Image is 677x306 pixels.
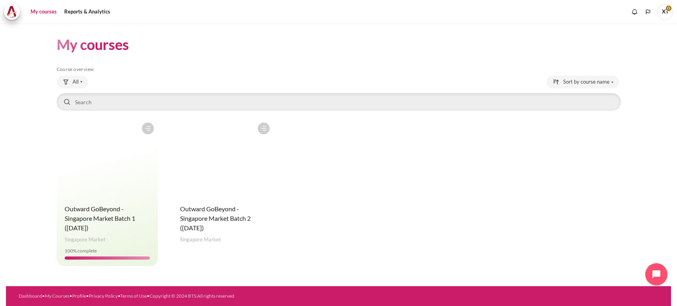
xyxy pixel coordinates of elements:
span: All [73,78,79,86]
a: Terms of Use [120,293,147,299]
div: % complete [65,247,150,254]
a: Outward GoBeyond - Singapore Market Batch 2 ([DATE]) [180,205,251,231]
a: User menu [657,4,673,20]
a: Architeck Architeck [4,4,24,20]
h1: My courses [57,35,129,54]
div: Course overview controls [57,76,621,112]
button: Languages [642,6,654,18]
a: My courses [28,4,59,20]
span: Singapore Market [65,236,105,244]
div: • • • • • [19,293,376,300]
button: Grouping drop-down menu [57,76,88,88]
span: Singapore Market [180,236,221,244]
a: Privacy Policy [89,293,118,299]
a: My Courses [45,293,69,299]
a: Outward GoBeyond - Singapore Market Batch 1 ([DATE]) [65,205,135,231]
a: Profile [72,293,86,299]
input: Search [57,93,621,111]
span: Sort by course name [563,78,610,86]
span: XT [657,4,673,20]
a: Dashboard [19,293,42,299]
a: Reports & Analytics [61,4,113,20]
a: Copyright © 2024 BTS All rights reserved [150,293,234,299]
span: 100 [65,248,73,254]
img: Architeck [6,6,17,18]
section: Content [6,23,671,279]
button: Sorting drop-down menu [547,76,619,88]
h5: Course overview [57,66,621,73]
div: Show notification window with no new notifications [629,6,641,18]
